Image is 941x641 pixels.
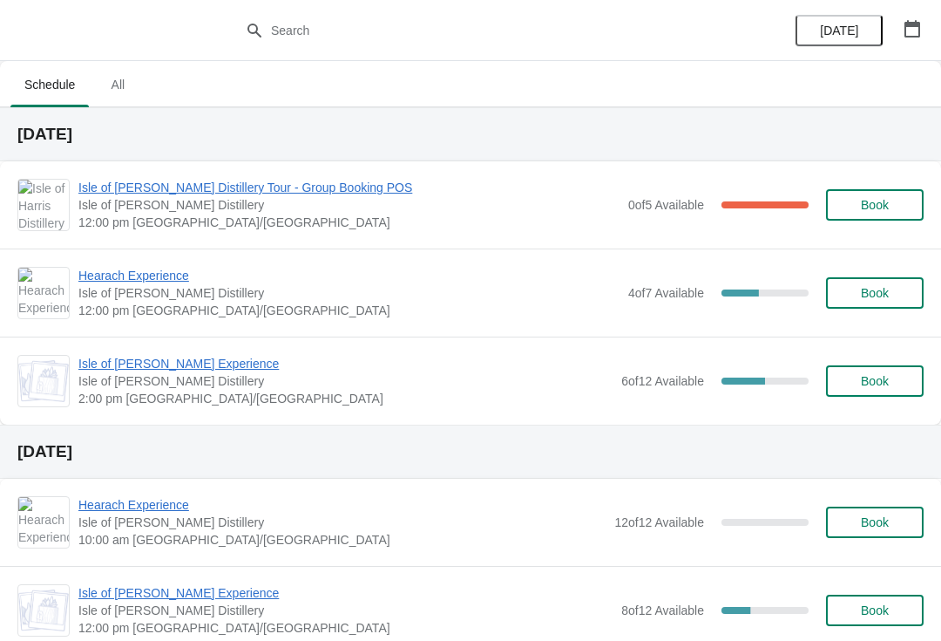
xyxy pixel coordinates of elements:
button: Book [826,507,924,538]
img: Isle of Harris Distillery Tour - Group Booking POS | Isle of Harris Distillery | 12:00 pm Europe/... [18,180,69,230]
span: Isle of [PERSON_NAME] Distillery [78,514,606,531]
span: 6 of 12 Available [621,374,704,388]
span: Hearach Experience [78,267,619,284]
button: [DATE] [795,15,883,46]
span: Isle of [PERSON_NAME] Distillery [78,196,619,214]
span: 12 of 12 Available [614,515,704,529]
span: Book [861,515,889,529]
span: Book [861,198,889,212]
span: 12:00 pm [GEOGRAPHIC_DATA]/[GEOGRAPHIC_DATA] [78,302,619,319]
img: Hearach Experience | Isle of Harris Distillery | 10:00 am Europe/London [18,497,69,548]
span: Book [861,603,889,617]
span: [DATE] [820,24,858,38]
input: Search [270,15,706,46]
span: 2:00 pm [GEOGRAPHIC_DATA]/[GEOGRAPHIC_DATA] [78,390,613,407]
span: Isle of [PERSON_NAME] Experience [78,355,613,372]
span: Schedule [10,69,89,100]
img: Hearach Experience | Isle of Harris Distillery | 12:00 pm Europe/London [18,268,69,318]
img: Isle of Harris Gin Experience | Isle of Harris Distillery | 2:00 pm Europe/London [18,360,69,402]
span: All [96,69,139,100]
span: Isle of [PERSON_NAME] Distillery [78,284,619,302]
span: Isle of [PERSON_NAME] Distillery [78,602,613,619]
img: Isle of Harris Gin Experience | Isle of Harris Distillery | 12:00 pm Europe/London [18,590,69,631]
span: Isle of [PERSON_NAME] Experience [78,584,613,602]
h2: [DATE] [17,126,924,143]
span: Isle of [PERSON_NAME] Distillery [78,372,613,390]
span: Book [861,374,889,388]
span: Hearach Experience [78,496,606,514]
span: Isle of [PERSON_NAME] Distillery Tour - Group Booking POS [78,179,619,196]
span: 10:00 am [GEOGRAPHIC_DATA]/[GEOGRAPHIC_DATA] [78,531,606,549]
button: Book [826,277,924,309]
span: 12:00 pm [GEOGRAPHIC_DATA]/[GEOGRAPHIC_DATA] [78,214,619,231]
button: Book [826,365,924,397]
span: 4 of 7 Available [628,286,704,300]
h2: [DATE] [17,443,924,460]
button: Book [826,595,924,626]
button: Book [826,189,924,221]
span: 8 of 12 Available [621,603,704,617]
span: Book [861,286,889,300]
span: 0 of 5 Available [628,198,704,212]
span: 12:00 pm [GEOGRAPHIC_DATA]/[GEOGRAPHIC_DATA] [78,619,613,637]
